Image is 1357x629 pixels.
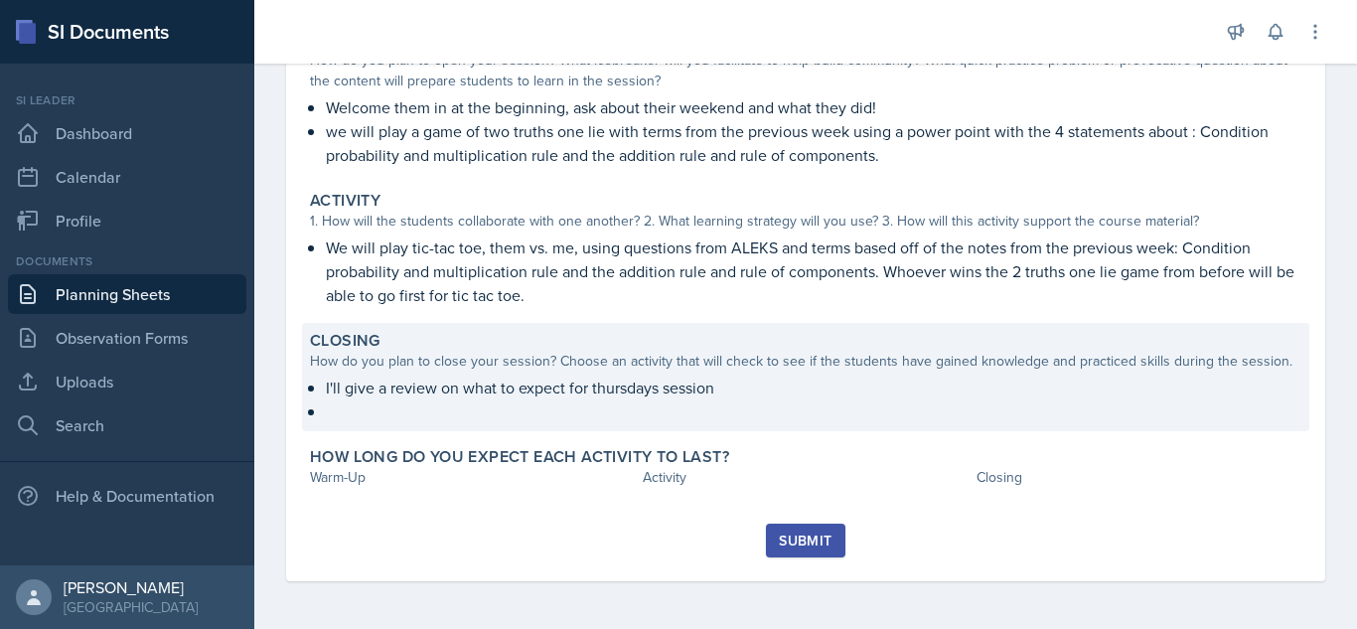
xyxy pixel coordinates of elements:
a: Dashboard [8,113,246,153]
p: We will play tic-tac toe, them vs. me, using questions from ALEKS and terms based off of the note... [326,236,1301,307]
a: Observation Forms [8,318,246,358]
p: we will play a game of two truths one lie with terms from the previous week using a power point w... [326,119,1301,167]
div: Help & Documentation [8,476,246,516]
div: How do you plan to close your session? Choose an activity that will check to see if the students ... [310,351,1301,372]
button: Submit [766,524,844,557]
a: Search [8,405,246,445]
div: 1. How will the students collaborate with one another? 2. What learning strategy will you use? 3.... [310,211,1301,232]
a: Planning Sheets [8,274,246,314]
div: How do you plan to open your session? What icebreaker will you facilitate to help build community... [310,50,1301,91]
div: [PERSON_NAME] [64,577,198,597]
a: Profile [8,201,246,240]
div: Activity [643,467,968,488]
div: Closing [977,467,1301,488]
p: I'll give a review on what to expect for thursdays session [326,376,1301,399]
div: Documents [8,252,246,270]
div: [GEOGRAPHIC_DATA] [64,597,198,617]
a: Calendar [8,157,246,197]
label: How long do you expect each activity to last? [310,447,729,467]
label: Closing [310,331,380,351]
div: Warm-Up [310,467,635,488]
label: Activity [310,191,380,211]
div: Si leader [8,91,246,109]
div: Submit [779,533,831,549]
a: Uploads [8,362,246,401]
p: Welcome them in at the beginning, ask about their weekend and what they did! [326,95,1301,119]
